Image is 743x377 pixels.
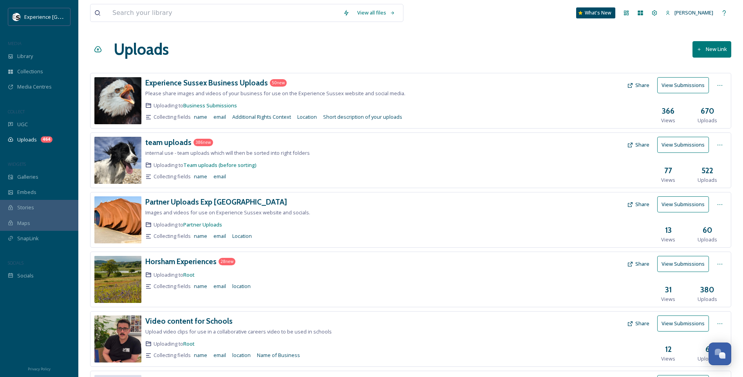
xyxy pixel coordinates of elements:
span: Views [661,295,675,303]
span: Media Centres [17,83,52,91]
span: COLLECT [8,109,25,114]
span: Collecting fields [154,173,191,180]
h3: 31 [665,284,672,295]
button: New Link [692,41,731,57]
span: location [232,283,251,290]
button: View Submissions [657,196,709,212]
img: 3d56995a-9a4e-476e-9333-e7dd13eeae45.jpg [94,137,141,184]
button: View Submissions [657,137,709,153]
div: 464 [41,136,52,143]
button: View Submissions [657,256,709,272]
span: Collecting fields [154,232,191,240]
span: Short description of your uploads [323,113,402,121]
span: email [213,173,226,180]
span: Root [183,271,195,278]
span: [PERSON_NAME] [674,9,713,16]
span: Uploading to [154,221,222,228]
span: name [194,173,207,180]
span: SnapLink [17,235,39,242]
h3: 670 [701,105,714,117]
span: Embeds [17,188,36,196]
span: Uploads [698,117,717,124]
a: Horsham Experiences [145,256,217,267]
h3: 77 [664,165,672,176]
span: Uploads [698,176,717,184]
a: Experience Sussex Business Uploads [145,77,268,89]
span: Images and videos for use on Experience Sussex website and socials. [145,209,310,216]
div: 28 new [219,258,235,265]
span: WIDGETS [8,161,26,167]
a: View all files [353,5,399,20]
span: Socials [17,272,34,279]
h3: 380 [700,284,714,295]
span: Collecting fields [154,283,191,290]
h3: Horsham Experiences [145,257,217,266]
span: internal use - team uploads which will then be sorted into right folders [145,149,310,156]
h3: 6 [705,344,710,355]
img: e73d093c-0a51-4230-b27a-e4dd8c2c8d6a.jpg [94,196,141,243]
span: Uploading to [154,271,195,279]
span: UGC [17,121,28,128]
button: Open Chat [709,343,731,365]
span: Collecting fields [154,352,191,359]
span: Views [661,355,675,362]
span: Location [297,113,317,121]
span: Name of Business [257,352,300,359]
span: Stories [17,204,34,211]
a: View Submissions [657,315,713,332]
span: Views [661,117,675,124]
img: ce9c3971-6d5e-40d4-bdd2-d3d19e98e948.jpg [94,315,141,362]
span: Uploading to [154,102,237,109]
a: Partner Uploads [183,221,222,228]
a: View Submissions [657,77,713,93]
span: Uploads [17,136,37,143]
a: What's New [576,7,615,18]
h3: 13 [665,225,672,236]
span: Uploads [698,236,717,243]
a: Video content for Schools [145,315,233,327]
button: Share [623,256,653,272]
a: View Submissions [657,256,713,272]
span: Uploading to [154,161,257,169]
span: Uploads [698,355,717,362]
h3: Experience Sussex Business Uploads [145,78,268,87]
h3: 522 [701,165,713,176]
span: Collections [17,68,43,75]
img: WSCC%20ES%20Socials%20Icon%20-%20Secondary%20-%20Black.jpg [13,13,20,21]
span: email [213,232,226,240]
h3: 60 [703,225,712,236]
button: Share [623,137,653,152]
a: Partner Uploads Exp [GEOGRAPHIC_DATA] [145,196,287,208]
span: Experience [GEOGRAPHIC_DATA] [24,13,102,20]
span: Privacy Policy [28,366,51,372]
a: team uploads [145,137,192,148]
a: Root [183,340,195,347]
a: View Submissions [657,196,713,212]
button: Share [623,316,653,331]
input: Search your library [108,4,339,22]
h3: 366 [662,105,674,117]
div: 386 new [193,139,213,146]
button: Share [623,78,653,93]
span: Additional Rights Context [232,113,291,121]
span: Uploads [698,295,717,303]
span: name [194,113,207,121]
div: 50 new [270,79,287,87]
span: Galleries [17,173,38,181]
span: name [194,352,207,359]
a: View Submissions [657,137,713,153]
h3: 12 [665,344,672,355]
span: Collecting fields [154,113,191,121]
span: location [232,352,251,359]
span: Team uploads (before sorting) [183,161,257,169]
img: 915411c4-c596-48a4-8f82-2814f59fea12.jpg [94,256,141,303]
a: Business Submissions [183,102,237,109]
span: email [213,113,226,121]
a: Uploads [114,38,169,61]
